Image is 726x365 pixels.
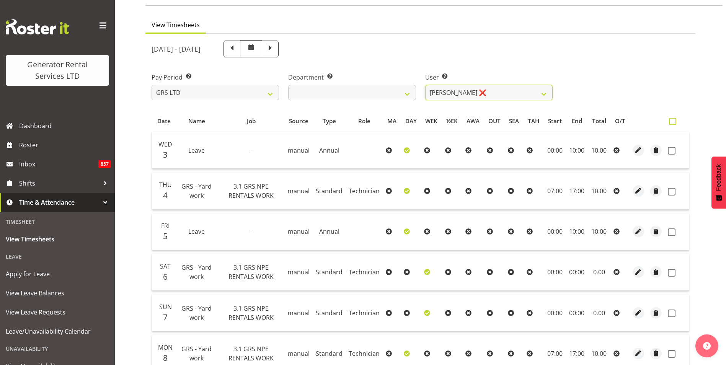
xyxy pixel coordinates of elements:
td: Standard [313,173,346,209]
span: manual [288,187,310,195]
td: 00:00 [544,132,566,169]
div: SEA [509,117,519,125]
div: End [571,117,583,125]
span: 857 [98,160,111,168]
div: Source [289,117,308,125]
a: View Leave Requests [2,303,113,322]
span: Fri [161,222,170,230]
span: GRS - Yard work [181,182,212,200]
span: GRS - Yard work [181,345,212,362]
div: DAY [405,117,417,125]
span: View Timesheets [6,233,109,245]
span: manual [288,349,310,358]
button: Feedback - Show survey [711,156,726,209]
div: MA [387,117,396,125]
span: 5 [163,231,168,241]
span: manual [288,309,310,317]
span: Apply for Leave [6,268,109,280]
span: GRS - Yard work [181,263,212,281]
td: 00:00 [544,213,566,250]
div: Leave [2,249,113,264]
td: 10.00 [587,132,610,169]
div: Timesheet [2,214,113,230]
span: Sat [160,262,171,270]
span: View Leave Balances [6,287,109,299]
span: 3.1 GRS NPE RENTALS WORK [228,304,274,322]
a: Leave/Unavailability Calendar [2,322,113,341]
td: 07:00 [544,173,566,209]
td: 0.00 [587,295,610,331]
span: View Leave Requests [6,306,109,318]
img: help-xxl-2.png [703,342,711,350]
div: ½EK [446,117,458,125]
div: WEK [425,117,437,125]
span: 6 [163,271,168,282]
td: 10:00 [566,132,587,169]
span: Mon [158,343,173,352]
div: Role [350,117,378,125]
div: Name [180,117,213,125]
span: Technician [349,187,380,195]
div: Job [222,117,280,125]
div: Type [317,117,341,125]
td: Annual [313,132,346,169]
span: Inbox [19,158,98,170]
td: 00:00 [566,254,587,291]
span: Wed [158,140,172,148]
a: View Timesheets [2,230,113,249]
span: Sun [159,303,172,311]
div: Start [548,117,562,125]
img: Rosterit website logo [6,19,69,34]
span: - [250,227,252,236]
label: Department [288,73,416,82]
span: manual [288,268,310,276]
span: Leave/Unavailability Calendar [6,326,109,337]
div: Unavailability [2,341,113,357]
span: Shifts [19,178,100,189]
span: 7 [163,312,168,323]
span: Feedback [715,164,722,191]
td: 17:00 [566,173,587,209]
div: AWA [467,117,480,125]
span: GRS - Yard work [181,304,212,322]
span: 4 [163,190,168,200]
td: 10.00 [587,213,610,250]
td: 00:00 [544,254,566,291]
span: Dashboard [19,120,111,132]
span: manual [288,227,310,236]
span: Technician [349,349,380,358]
td: 0.00 [587,254,610,291]
span: Technician [349,268,380,276]
div: OUT [488,117,501,125]
span: View Timesheets [152,20,200,29]
td: 10.00 [587,173,610,209]
span: 3.1 GRS NPE RENTALS WORK [228,263,274,281]
span: Roster [19,139,111,151]
label: Pay Period [152,73,279,82]
span: 3 [163,149,168,160]
span: 8 [163,352,168,363]
label: User [425,73,553,82]
span: 3.1 GRS NPE RENTALS WORK [228,345,274,362]
td: 10:00 [566,213,587,250]
td: 00:00 [544,295,566,331]
td: Standard [313,254,346,291]
span: 3.1 GRS NPE RENTALS WORK [228,182,274,200]
td: Standard [313,295,346,331]
div: Total [592,117,606,125]
span: - [250,146,252,155]
td: Annual [313,213,346,250]
span: Time & Attendance [19,197,100,208]
h5: [DATE] - [DATE] [152,45,201,53]
td: 00:00 [566,295,587,331]
span: manual [288,146,310,155]
a: Apply for Leave [2,264,113,284]
span: Leave [188,146,205,155]
div: O/T [615,117,625,125]
div: TAH [528,117,539,125]
span: Technician [349,309,380,317]
div: Date [156,117,171,125]
a: View Leave Balances [2,284,113,303]
span: Thu [159,181,172,189]
div: Generator Rental Services LTD [13,59,101,82]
